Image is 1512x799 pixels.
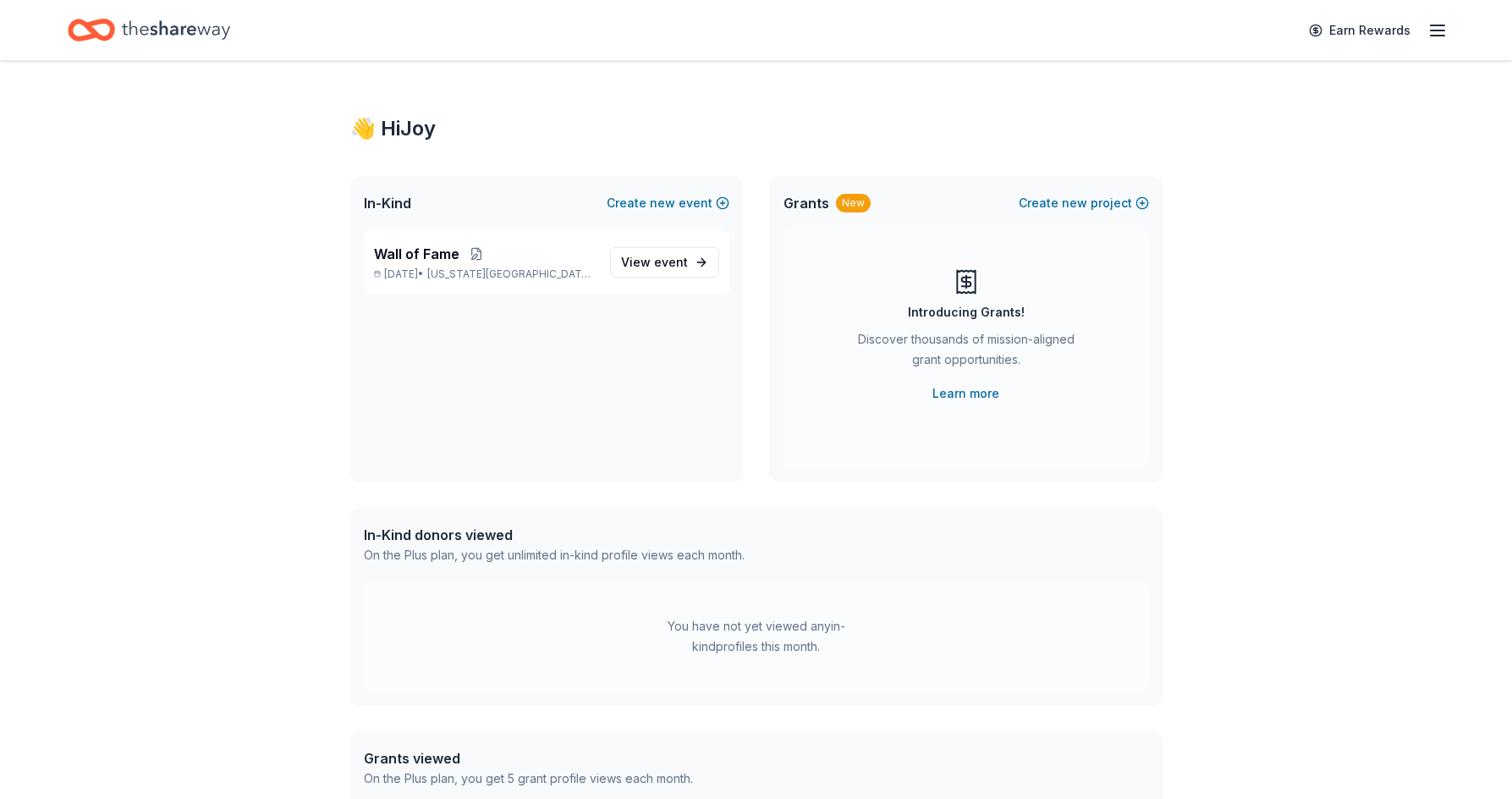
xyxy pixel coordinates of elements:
div: On the Plus plan, you get 5 grant profile views each month. [364,769,693,789]
div: In-Kind donors viewed [364,525,745,545]
button: Createnewproject [1019,193,1149,213]
a: Home [68,10,230,50]
span: new [650,193,675,213]
p: [DATE] • [374,267,597,281]
span: new [1062,193,1087,213]
a: View event [610,247,719,278]
div: Introducing Grants! [908,302,1025,322]
a: Earn Rewards [1299,15,1421,46]
span: Grants [783,193,829,213]
div: New [836,194,871,212]
span: [US_STATE][GEOGRAPHIC_DATA], [GEOGRAPHIC_DATA] [427,267,596,281]
span: Wall of Fame [374,244,459,264]
div: You have not yet viewed any in-kind profiles this month. [651,616,862,657]
span: event [654,255,688,269]
button: Createnewevent [607,193,729,213]
div: On the Plus plan, you get unlimited in-kind profile views each month. [364,545,745,565]
div: 👋 Hi Joy [350,115,1163,142]
span: In-Kind [364,193,411,213]
div: Grants viewed [364,748,693,769]
span: View [621,252,688,273]
div: Discover thousands of mission-aligned grant opportunities. [851,329,1081,377]
a: Learn more [932,383,999,404]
